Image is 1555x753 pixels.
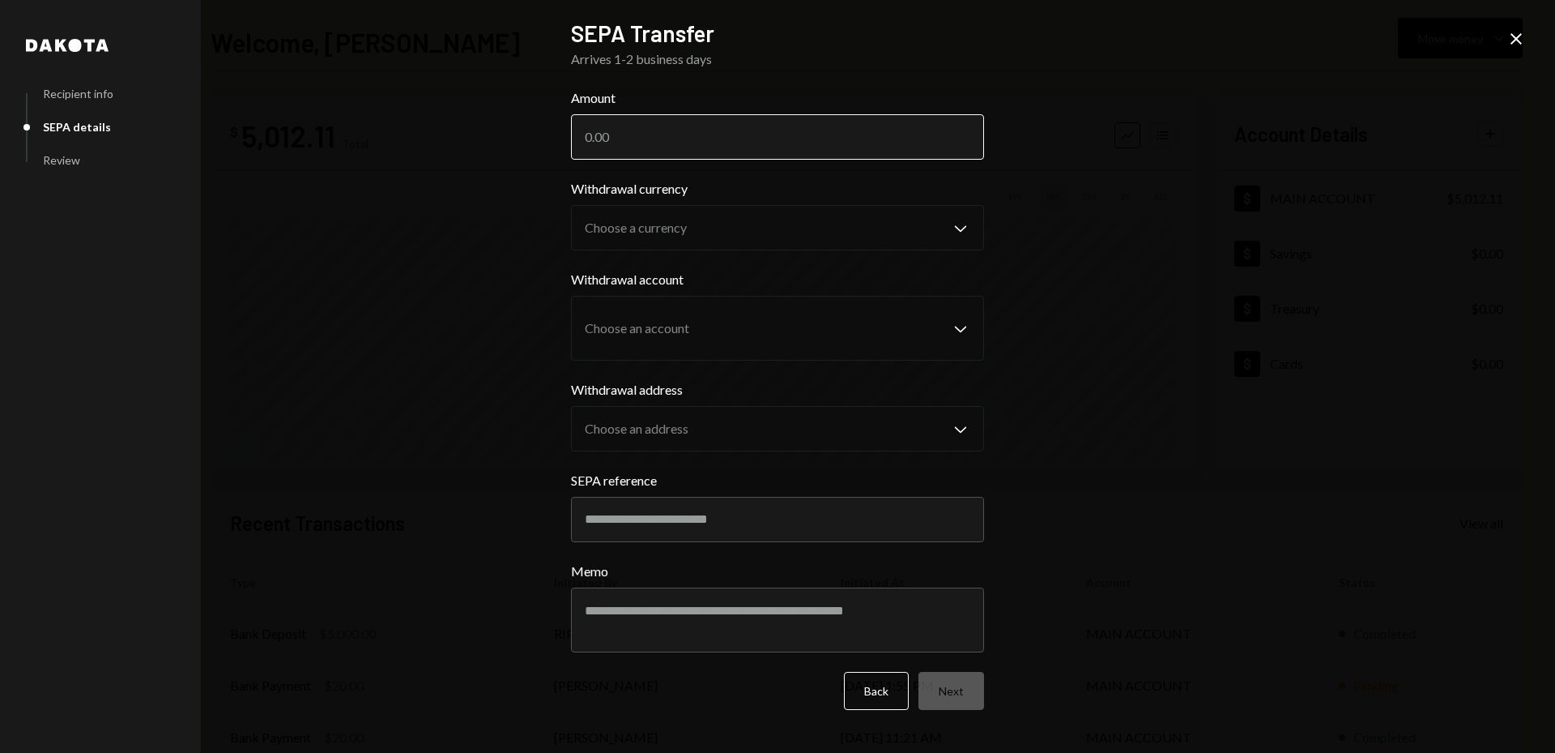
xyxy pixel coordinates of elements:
[43,153,80,167] div: Review
[571,471,984,490] label: SEPA reference
[43,87,113,101] div: Recipient info
[571,270,984,289] label: Withdrawal account
[571,88,984,108] label: Amount
[571,179,984,199] label: Withdrawal currency
[571,114,984,160] input: 0.00
[571,18,984,49] h2: SEPA Transfer
[571,205,984,250] button: Withdrawal currency
[43,120,111,134] div: SEPA details
[844,672,909,710] button: Back
[571,296,984,361] button: Withdrawal account
[571,406,984,451] button: Withdrawal address
[571,380,984,400] label: Withdrawal address
[571,562,984,581] label: Memo
[571,49,984,69] div: Arrives 1-2 business days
